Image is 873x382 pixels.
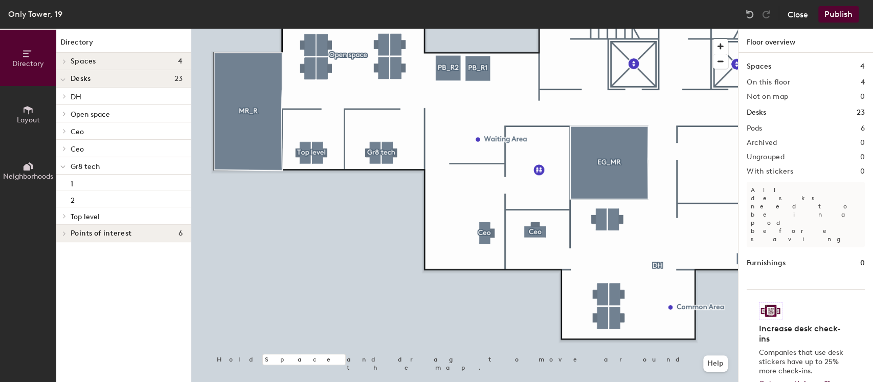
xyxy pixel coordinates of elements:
p: All desks need to be in a pod before saving [747,182,865,247]
span: Top level [71,213,100,221]
h2: With stickers [747,167,793,176]
h1: Furnishings [747,258,786,269]
span: Ceo [71,128,84,136]
h2: 0 [860,139,865,147]
span: Points of interest [71,229,131,238]
h2: Archived [747,139,777,147]
span: Ceo [71,145,84,154]
span: DH [71,93,81,101]
span: 23 [174,75,183,83]
span: Open space [71,110,110,119]
span: Spaces [71,57,96,66]
h2: 4 [861,78,865,87]
h2: Ungrouped [747,153,785,161]
span: Directory [12,59,44,68]
h1: 0 [860,258,865,269]
p: 2 [71,193,75,205]
h2: Pods [747,124,762,133]
span: Gr8 tech [71,162,100,171]
button: Help [703,355,728,372]
h2: 0 [860,167,865,176]
h2: On this floor [747,78,790,87]
img: Sticker logo [759,302,782,320]
h2: 6 [861,124,865,133]
h2: Not on map [747,93,788,101]
span: 4 [178,57,183,66]
span: Desks [71,75,91,83]
img: Redo [761,9,771,19]
span: 6 [178,229,183,238]
h1: Spaces [747,61,771,72]
h2: 0 [860,153,865,161]
p: Companies that use desk stickers have up to 25% more check-ins. [759,348,846,376]
h1: 4 [860,61,865,72]
div: Only Tower, 19 [8,8,62,20]
h1: Desks [747,107,766,118]
button: Publish [818,6,859,23]
span: Neighborhoods [3,172,53,181]
p: 1 [71,177,73,188]
h1: Floor overview [738,29,873,53]
h2: 0 [860,93,865,101]
h1: Directory [56,37,191,53]
span: Layout [17,116,40,124]
h4: Increase desk check-ins [759,324,846,344]
h1: 23 [857,107,865,118]
img: Undo [745,9,755,19]
button: Close [788,6,808,23]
